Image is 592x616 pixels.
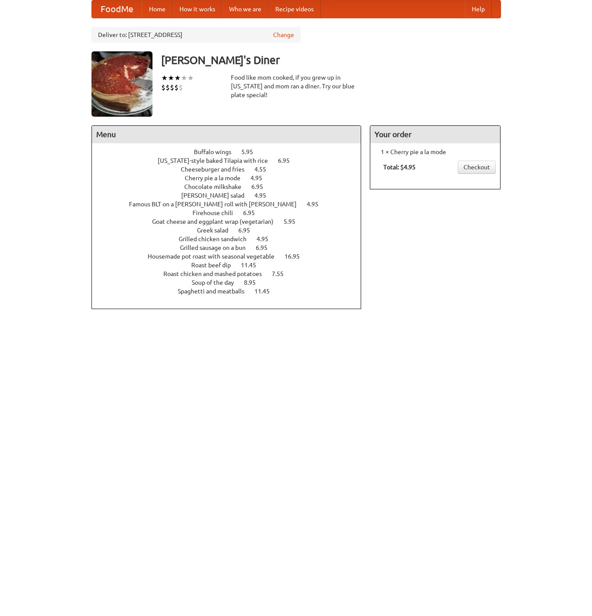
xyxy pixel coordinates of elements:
[184,183,250,190] span: Chocolate milkshake
[192,279,272,286] a: Soup of the day 8.95
[254,166,275,173] span: 4.55
[152,218,282,225] span: Goat cheese and eggplant wrap (vegetarian)
[268,0,321,18] a: Recipe videos
[181,166,253,173] span: Cheeseburger and fries
[161,51,501,69] h3: [PERSON_NAME]'s Diner
[92,126,361,143] h4: Menu
[256,244,276,251] span: 6.95
[257,236,277,242] span: 4.95
[250,175,271,182] span: 4.95
[243,209,264,216] span: 6.95
[187,73,194,83] li: ★
[152,218,311,225] a: Goat cheese and eggplant wrap (vegetarian) 5.95
[174,83,179,92] li: $
[231,73,362,99] div: Food like mom cooked, if you grew up in [US_STATE] and mom ran a diner. Try our blue plate special!
[163,270,300,277] a: Roast chicken and mashed potatoes 7.55
[181,192,253,199] span: [PERSON_NAME] salad
[222,0,268,18] a: Who we are
[170,83,174,92] li: $
[161,83,166,92] li: $
[174,73,181,83] li: ★
[194,148,269,155] a: Buffalo wings 5.95
[179,236,284,242] a: Grilled chicken sandwich 4.95
[197,227,266,234] a: Greek salad 6.95
[148,253,283,260] span: Housemade pot roast with seasonal vegetable
[158,157,306,164] a: [US_STATE]-style baked Tilapia with rice 6.95
[181,166,282,173] a: Cheeseburger and fries 4.55
[129,201,335,208] a: Famous BLT on a [PERSON_NAME] roll with [PERSON_NAME] 4.95
[91,27,301,43] div: Deliver to: [STREET_ADDRESS]
[465,0,492,18] a: Help
[181,192,282,199] a: [PERSON_NAME] salad 4.95
[193,209,271,216] a: Firehouse chili 6.95
[178,288,253,295] span: Spaghetti and meatballs
[241,148,262,155] span: 5.95
[191,262,240,269] span: Roast beef dip
[178,288,286,295] a: Spaghetti and meatballs 11.45
[192,279,243,286] span: Soup of the day
[273,30,294,39] a: Change
[284,218,304,225] span: 5.95
[272,270,292,277] span: 7.55
[375,148,496,156] li: 1 × Cherry pie a la mode
[179,83,183,92] li: $
[241,262,265,269] span: 11.45
[383,164,416,171] b: Total: $4.95
[244,279,264,286] span: 8.95
[185,175,278,182] a: Cherry pie a la mode 4.95
[181,73,187,83] li: ★
[161,73,168,83] li: ★
[197,227,237,234] span: Greek salad
[193,209,242,216] span: Firehouse chili
[370,126,500,143] h4: Your order
[180,244,284,251] a: Grilled sausage on a bun 6.95
[284,253,308,260] span: 16.95
[238,227,259,234] span: 6.95
[191,262,272,269] a: Roast beef dip 11.45
[158,157,277,164] span: [US_STATE]-style baked Tilapia with rice
[254,288,278,295] span: 11.45
[166,83,170,92] li: $
[185,175,249,182] span: Cherry pie a la mode
[148,253,316,260] a: Housemade pot roast with seasonal vegetable 16.95
[458,161,496,174] a: Checkout
[254,192,275,199] span: 4.95
[184,183,279,190] a: Chocolate milkshake 6.95
[173,0,222,18] a: How it works
[142,0,173,18] a: Home
[163,270,271,277] span: Roast chicken and mashed potatoes
[278,157,298,164] span: 6.95
[92,0,142,18] a: FoodMe
[179,236,255,242] span: Grilled chicken sandwich
[194,148,240,155] span: Buffalo wings
[307,201,327,208] span: 4.95
[91,51,152,117] img: angular.jpg
[168,73,174,83] li: ★
[180,244,254,251] span: Grilled sausage on a bun
[129,201,305,208] span: Famous BLT on a [PERSON_NAME] roll with [PERSON_NAME]
[251,183,272,190] span: 6.95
